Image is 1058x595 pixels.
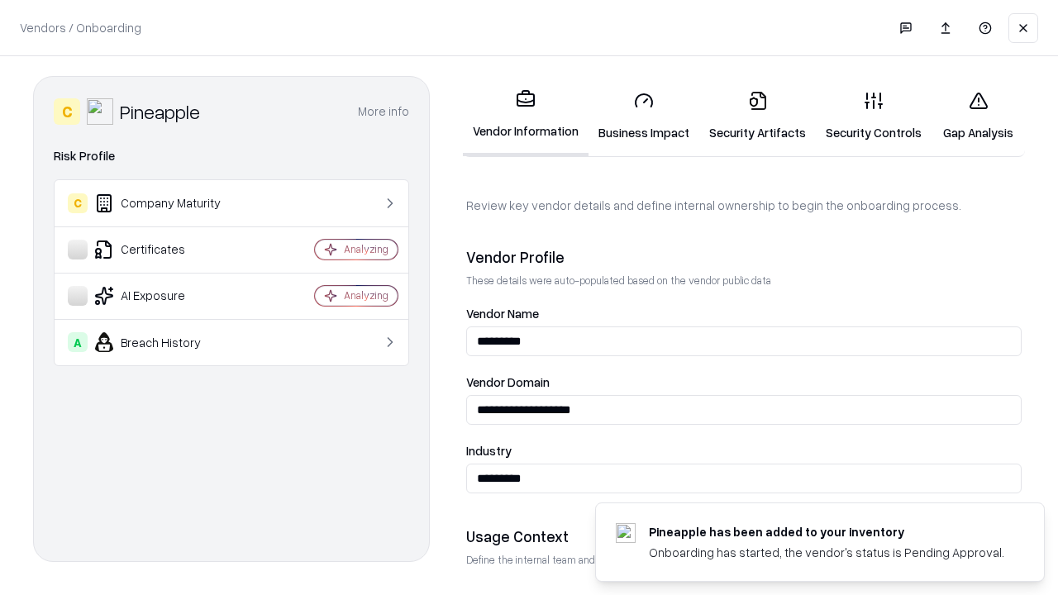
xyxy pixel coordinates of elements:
div: Risk Profile [54,146,409,166]
p: These details were auto-populated based on the vendor public data [466,274,1022,288]
label: Vendor Domain [466,376,1022,388]
div: Usage Context [466,526,1022,546]
p: Review key vendor details and define internal ownership to begin the onboarding process. [466,197,1022,214]
a: Business Impact [589,78,699,155]
div: AI Exposure [68,286,265,306]
div: Certificates [68,240,265,259]
p: Define the internal team and reason for using this vendor. This helps assess business relevance a... [466,553,1022,567]
a: Security Controls [816,78,932,155]
p: Vendors / Onboarding [20,19,141,36]
a: Vendor Information [463,76,589,156]
button: More info [358,97,409,126]
div: Pineapple has been added to your inventory [649,523,1004,540]
a: Security Artifacts [699,78,816,155]
div: Breach History [68,332,265,352]
div: Analyzing [344,288,388,302]
div: Pineapple [120,98,200,125]
div: Vendor Profile [466,247,1022,267]
img: Pineapple [87,98,113,125]
div: Analyzing [344,242,388,256]
div: Company Maturity [68,193,265,213]
img: pineappleenergy.com [616,523,636,543]
div: Onboarding has started, the vendor's status is Pending Approval. [649,544,1004,561]
label: Industry [466,445,1022,457]
div: C [68,193,88,213]
a: Gap Analysis [932,78,1025,155]
label: Vendor Name [466,307,1022,320]
div: C [54,98,80,125]
div: A [68,332,88,352]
